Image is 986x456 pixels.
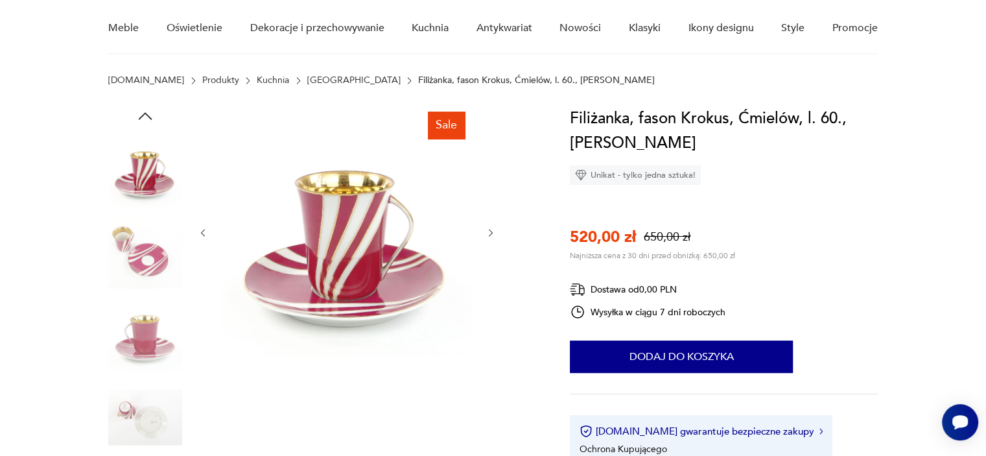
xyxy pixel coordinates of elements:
a: [DOMAIN_NAME] [108,75,184,86]
a: Ikony designu [688,3,753,53]
div: Unikat - tylko jedna sztuka! [570,165,701,185]
img: Ikona certyfikatu [580,425,593,438]
div: Dostawa od 0,00 PLN [570,282,725,298]
button: Dodaj do koszyka [570,341,793,373]
div: Wysyłka w ciągu 7 dni roboczych [570,304,725,320]
a: [GEOGRAPHIC_DATA] [307,75,401,86]
a: Meble [108,3,139,53]
a: Klasyki [629,3,661,53]
iframe: Smartsupp widget button [942,404,978,440]
li: Ochrona Kupującego [580,443,667,455]
a: Style [781,3,804,53]
button: [DOMAIN_NAME] gwarantuje bezpieczne zakupy [580,425,823,438]
p: Najniższa cena z 30 dni przed obniżką: 650,00 zł [570,250,735,261]
h1: Filiżanka, fason Krokus, Ćmielów, l. 60., [PERSON_NAME] [570,106,878,156]
a: Produkty [202,75,239,86]
p: Filiżanka, fason Krokus, Ćmielów, l. 60., [PERSON_NAME] [418,75,655,86]
img: Zdjęcie produktu Filiżanka, fason Krokus, Ćmielów, l. 60., W. Potacki [108,298,182,372]
a: Kuchnia [257,75,289,86]
img: Zdjęcie produktu Filiżanka, fason Krokus, Ćmielów, l. 60., W. Potacki [108,381,182,455]
p: 520,00 zł [570,226,636,248]
img: Ikona strzałki w prawo [819,428,823,435]
img: Ikona diamentu [575,169,587,181]
img: Zdjęcie produktu Filiżanka, fason Krokus, Ćmielów, l. 60., W. Potacki [108,215,182,289]
a: Promocje [832,3,878,53]
img: Zdjęcie produktu Filiżanka, fason Krokus, Ćmielów, l. 60., W. Potacki [222,106,472,357]
img: Zdjęcie produktu Filiżanka, fason Krokus, Ćmielów, l. 60., W. Potacki [108,132,182,206]
div: Sale [428,112,465,139]
a: Nowości [559,3,601,53]
p: 650,00 zł [644,229,690,245]
a: Kuchnia [412,3,449,53]
img: Ikona dostawy [570,282,585,298]
a: Oświetlenie [167,3,222,53]
a: Antykwariat [476,3,532,53]
a: Dekoracje i przechowywanie [250,3,384,53]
